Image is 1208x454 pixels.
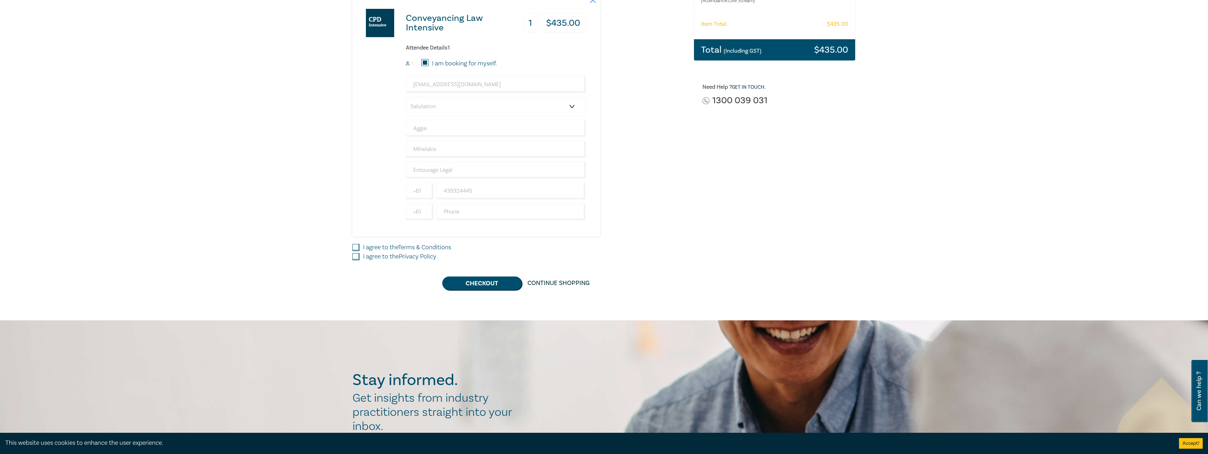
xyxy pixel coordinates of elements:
[827,21,848,28] h6: $ 435.00
[406,203,433,220] input: +61
[363,252,436,261] label: I agree to the
[1196,364,1202,418] span: Can we help ?
[398,243,451,251] a: Terms & Conditions
[406,13,522,33] h3: Conveyancing Law Intensive
[406,45,586,51] h6: Attendee Details 1
[406,120,586,137] input: First Name*
[702,84,850,91] h6: Need Help ? .
[412,61,413,66] small: 1
[352,371,519,389] h2: Stay informed.
[399,252,436,261] a: Privacy Policy
[541,13,586,33] h3: $ 435.00
[1179,438,1203,449] button: Accept cookies
[814,45,848,54] h3: $ 435.00
[522,277,595,290] a: Continue Shopping
[406,162,586,179] input: Company
[5,438,1168,448] div: This website uses cookies to enhance the user experience.
[436,182,586,199] input: Mobile*
[352,391,519,433] h2: Get insights from industry practitioners straight into your inbox.
[432,59,497,68] label: I am booking for myself.
[701,21,726,28] h6: Item Total
[406,182,433,199] input: +61
[732,84,764,91] a: Get in touch
[366,9,394,37] img: Conveyancing Law Intensive
[436,203,586,220] input: Phone
[363,243,451,252] label: I agree to the
[701,45,761,54] h3: Total
[442,277,522,290] button: Checkout
[406,141,586,158] input: Last Name*
[724,47,761,54] small: (Including GST)
[712,96,768,105] a: 1300 039 031
[406,76,586,93] input: Attendee Email*
[523,13,538,33] h3: 1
